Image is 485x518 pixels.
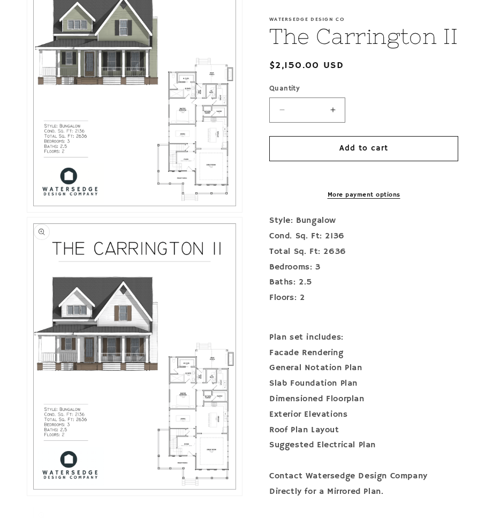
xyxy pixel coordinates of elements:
[269,438,458,453] div: Suggested Electrical Plan
[269,22,458,50] h1: The Carrington II
[269,469,458,500] div: Contact Watersedge Design Company Directly for a Mirrored Plan.
[269,361,458,376] div: General Notation Plan
[269,84,458,94] label: Quantity
[269,58,344,73] span: $2,150.00 USD
[269,16,458,22] p: Watersedge Design Co
[269,423,458,438] div: Roof Plan Layout
[269,190,458,200] a: More payment options
[269,136,458,161] button: Add to cart
[269,346,458,361] div: Facade Rendering
[269,407,458,423] div: Exterior Elevations
[269,330,458,346] div: Plan set includes:
[269,392,458,407] div: Dimensioned Floorplan
[269,376,458,392] div: Slab Foundation Plan
[269,213,458,321] p: Style: Bungalow Cond. Sq. Ft: 2136 Total Sq. Ft: 2636 Bedrooms: 3 Baths: 2.5 Floors: 2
